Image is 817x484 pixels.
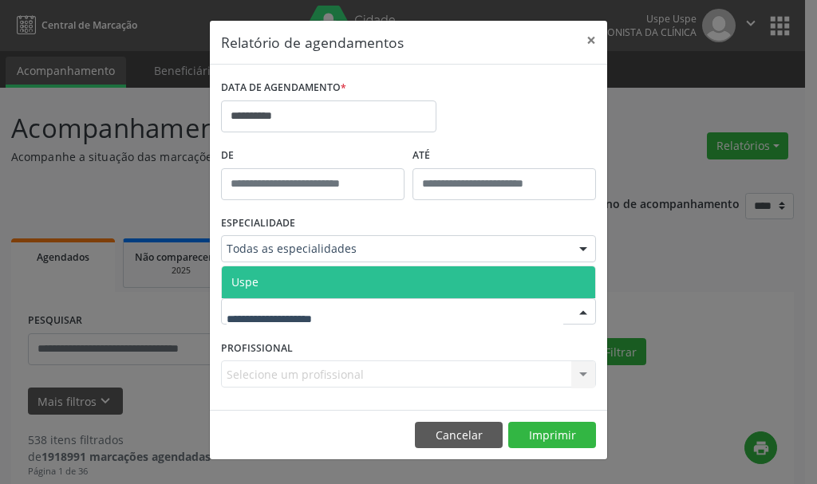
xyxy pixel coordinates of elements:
button: Close [575,21,607,60]
label: DATA DE AGENDAMENTO [221,76,346,100]
label: ESPECIALIDADE [221,211,295,236]
button: Imprimir [508,422,596,449]
span: Todas as especialidades [227,241,563,257]
h5: Relatório de agendamentos [221,32,404,53]
span: Uspe [231,274,259,289]
label: ATÉ [412,144,596,168]
label: De [221,144,405,168]
button: Cancelar [415,422,503,449]
label: PROFISSIONAL [221,336,293,360]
